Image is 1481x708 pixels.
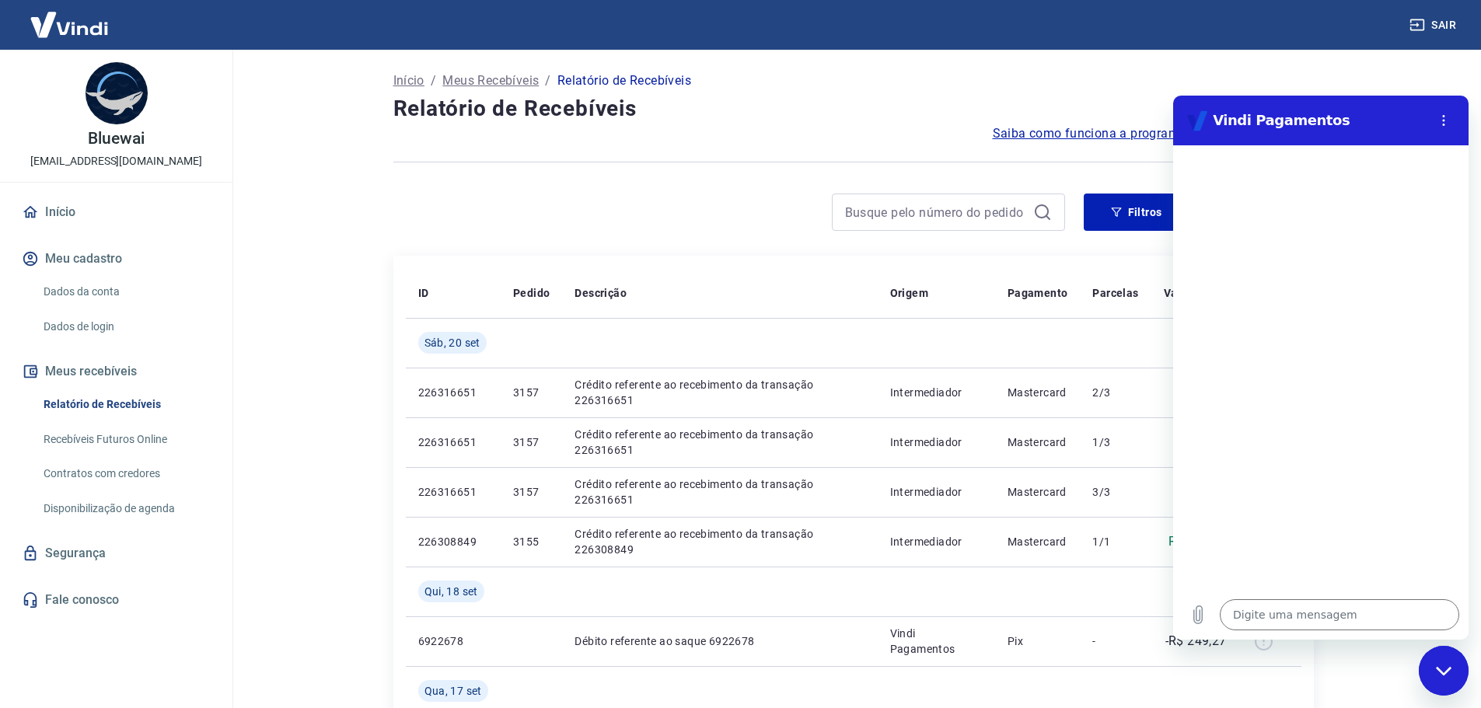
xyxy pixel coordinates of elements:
p: 6922678 [418,633,488,649]
p: Crédito referente ao recebimento da transação 226316651 [575,377,864,408]
p: Pix [1008,633,1068,649]
p: - [1092,633,1138,649]
p: Relatório de Recebíveis [557,71,691,90]
a: Fale conosco [19,583,214,617]
button: Sair [1406,11,1462,40]
p: Pagamento [1008,285,1068,301]
button: Meu cadastro [19,242,214,276]
p: Crédito referente ao recebimento da transação 226308849 [575,526,864,557]
p: Origem [890,285,928,301]
p: 3157 [513,484,550,500]
span: Sáb, 20 set [424,335,480,351]
p: R$ 226,49 [1168,532,1227,551]
p: Valor Líq. [1164,285,1214,301]
p: Mastercard [1008,484,1068,500]
p: Vindi Pagamentos [890,626,983,657]
a: Dados de login [37,311,214,343]
a: Recebíveis Futuros Online [37,424,214,455]
p: Intermediador [890,484,983,500]
button: Filtros [1084,194,1189,231]
a: Relatório de Recebíveis [37,389,214,420]
p: 3/3 [1092,484,1138,500]
a: Meus Recebíveis [442,71,539,90]
p: ID [418,285,429,301]
a: Saiba como funciona a programação dos recebimentos [993,124,1314,143]
p: 226316651 [418,385,488,400]
h4: Relatório de Recebíveis [393,93,1314,124]
p: Débito referente ao saque 6922678 [575,633,864,649]
p: Mastercard [1008,434,1068,450]
iframe: Janela de mensagens [1173,96,1469,640]
a: Início [393,71,424,90]
input: Busque pelo número do pedido [845,201,1027,224]
p: / [431,71,436,90]
p: Mastercard [1008,534,1068,549]
p: Pedido [513,285,550,301]
p: 3155 [513,534,550,549]
span: Qui, 18 set [424,584,478,599]
span: Qua, 17 set [424,683,482,699]
p: Intermediador [890,434,983,450]
p: 3157 [513,434,550,450]
p: 226316651 [418,484,488,500]
iframe: Botão para abrir a janela de mensagens, conversa em andamento [1419,646,1469,696]
a: Dados da conta [37,276,214,308]
p: Crédito referente ao recebimento da transação 226316651 [575,427,864,458]
p: Intermediador [890,534,983,549]
p: Bluewai [88,131,145,147]
a: Início [19,195,214,229]
img: 14d6ef97-1c9c-4ac6-8643-76bb42d459e7.jpeg [86,62,148,124]
img: Vindi [19,1,120,48]
p: Mastercard [1008,385,1068,400]
p: Descrição [575,285,627,301]
p: Parcelas [1092,285,1138,301]
p: [EMAIL_ADDRESS][DOMAIN_NAME] [30,153,202,169]
p: / [545,71,550,90]
p: 226308849 [418,534,488,549]
p: 226316651 [418,434,488,450]
p: Intermediador [890,385,983,400]
button: Meus recebíveis [19,354,214,389]
p: 2/3 [1092,385,1138,400]
p: 3157 [513,385,550,400]
a: Segurança [19,536,214,570]
p: Crédito referente ao recebimento da transação 226316651 [575,476,864,507]
a: Disponibilização de agenda [37,493,214,525]
p: 1/3 [1092,434,1138,450]
p: -R$ 249,27 [1165,632,1227,650]
p: 1/1 [1092,534,1138,549]
a: Contratos com credores [37,458,214,490]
